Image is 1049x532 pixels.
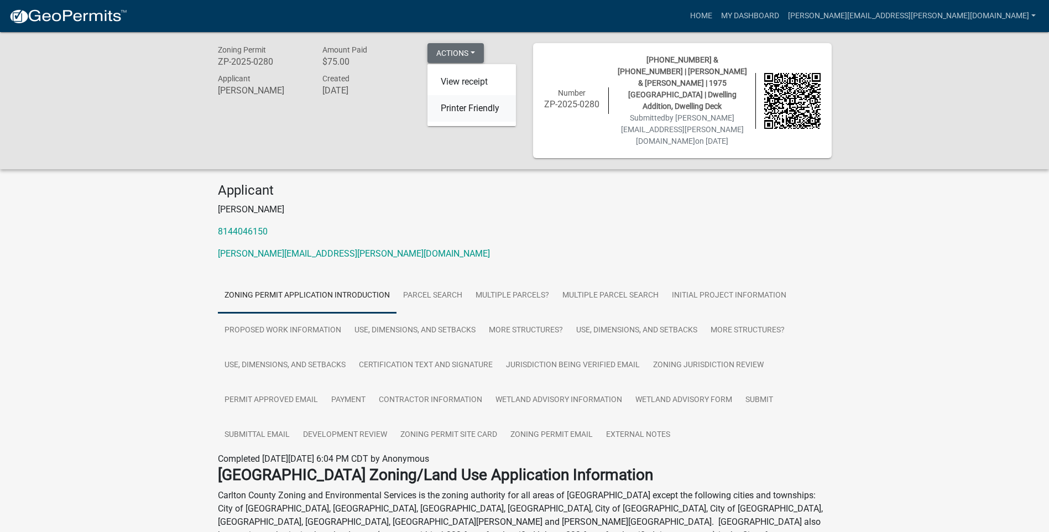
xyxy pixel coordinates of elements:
[427,43,484,63] button: Actions
[618,55,747,111] span: [PHONE_NUMBER] & [PHONE_NUMBER] | [PERSON_NAME] & [PERSON_NAME] | 1975 [GEOGRAPHIC_DATA] | Dwelli...
[482,313,570,348] a: More Structures?
[686,6,717,27] a: Home
[218,226,268,237] a: 8144046150
[352,348,499,383] a: Certification Text and Signature
[394,418,504,453] a: Zoning Permit Site Card
[784,6,1040,27] a: [PERSON_NAME][EMAIL_ADDRESS][PERSON_NAME][DOMAIN_NAME]
[704,313,791,348] a: More Structures?
[558,88,586,97] span: Number
[218,466,653,484] strong: [GEOGRAPHIC_DATA] Zoning/Land Use Application Information
[599,418,677,453] a: External Notes
[427,64,516,126] div: Actions
[218,182,832,199] h4: Applicant
[372,383,489,418] a: Contractor Information
[218,248,490,259] a: [PERSON_NAME][EMAIL_ADDRESS][PERSON_NAME][DOMAIN_NAME]
[218,45,266,54] span: Zoning Permit
[218,203,832,216] p: [PERSON_NAME]
[218,348,352,383] a: Use, Dimensions, and Setbacks
[717,6,784,27] a: My Dashboard
[621,113,744,145] span: Submitted on [DATE]
[621,113,744,145] span: by [PERSON_NAME][EMAIL_ADDRESS][PERSON_NAME][DOMAIN_NAME]
[322,45,367,54] span: Amount Paid
[427,95,516,122] a: Printer Friendly
[218,383,325,418] a: Permit Approved Email
[570,313,704,348] a: Use, Dimensions, and Setbacks
[218,56,306,67] h6: ZP-2025-0280
[489,383,629,418] a: Wetland Advisory Information
[629,383,739,418] a: Wetland Advisory Form
[739,383,780,418] a: Submit
[322,56,411,67] h6: $75.00
[218,278,396,314] a: Zoning Permit Application Introduction
[218,453,429,464] span: Completed [DATE][DATE] 6:04 PM CDT by Anonymous
[665,278,793,314] a: Initial Project Information
[646,348,770,383] a: Zoning Jurisdiction Review
[218,85,306,96] h6: [PERSON_NAME]
[325,383,372,418] a: Payment
[504,418,599,453] a: Zoning Permit Email
[764,73,821,129] img: QR code
[499,348,646,383] a: Jurisdiction Being Verified Email
[296,418,394,453] a: Development Review
[322,74,349,83] span: Created
[396,278,469,314] a: Parcel search
[556,278,665,314] a: Multiple Parcel Search
[427,69,516,95] a: View receipt
[544,99,601,109] h6: ZP-2025-0280
[469,278,556,314] a: Multiple Parcels?
[218,74,250,83] span: Applicant
[218,418,296,453] a: Submittal Email
[218,313,348,348] a: Proposed Work Information
[348,313,482,348] a: Use, Dimensions, and Setbacks
[322,85,411,96] h6: [DATE]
